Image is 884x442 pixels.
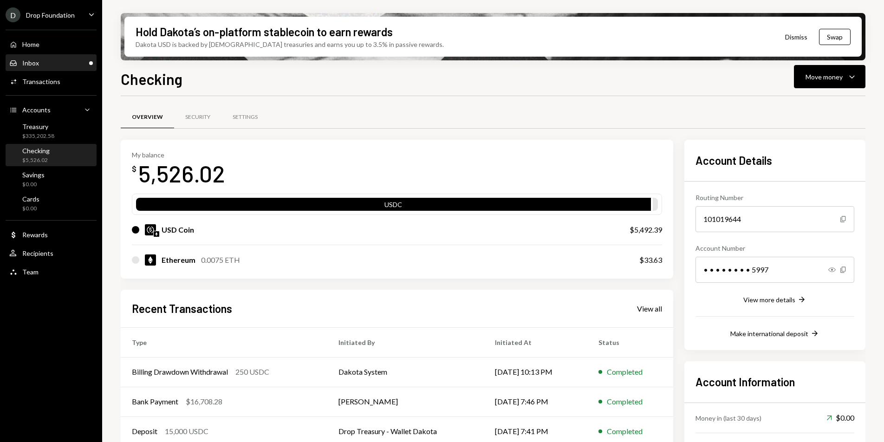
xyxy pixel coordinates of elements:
[121,327,327,357] th: Type
[730,330,808,338] div: Make international deposit
[327,357,484,387] td: Dakota System
[607,426,643,437] div: Completed
[587,327,673,357] th: Status
[695,206,854,232] div: 101019644
[6,36,97,52] a: Home
[6,73,97,90] a: Transactions
[773,26,819,48] button: Dismiss
[154,231,159,237] img: ethereum-mainnet
[6,168,97,190] a: Savings$0.00
[132,366,228,377] div: Billing Drawdown Withdrawal
[22,231,48,239] div: Rewards
[22,106,51,114] div: Accounts
[121,105,174,129] a: Overview
[6,245,97,261] a: Recipients
[136,200,651,213] div: USDC
[695,193,854,202] div: Routing Number
[22,147,50,155] div: Checking
[22,156,50,164] div: $5,526.02
[6,7,20,22] div: D
[136,39,444,49] div: Dakota USD is backed by [DEMOGRAPHIC_DATA] treasuries and earns you up to 3.5% in passive rewards.
[484,387,587,416] td: [DATE] 7:46 PM
[185,113,210,121] div: Security
[327,387,484,416] td: [PERSON_NAME]
[162,254,195,266] div: Ethereum
[607,396,643,407] div: Completed
[6,54,97,71] a: Inbox
[132,426,157,437] div: Deposit
[6,120,97,142] a: Treasury$335,202.58
[695,243,854,253] div: Account Number
[639,254,662,266] div: $33.63
[132,113,163,121] div: Overview
[6,226,97,243] a: Rewards
[743,296,795,304] div: View more details
[26,11,75,19] div: Drop Foundation
[806,72,843,82] div: Move money
[22,132,54,140] div: $335,202.58
[221,105,269,129] a: Settings
[22,195,39,203] div: Cards
[22,171,45,179] div: Savings
[607,366,643,377] div: Completed
[6,101,97,118] a: Accounts
[6,192,97,214] a: Cards$0.00
[637,304,662,313] div: View all
[730,329,819,339] button: Make international deposit
[695,153,854,168] h2: Account Details
[201,254,240,266] div: 0.0075 ETH
[743,295,806,305] button: View more details
[233,113,258,121] div: Settings
[630,224,662,235] div: $5,492.39
[162,224,194,235] div: USD Coin
[826,412,854,423] div: $0.00
[145,224,156,235] img: USDC
[22,59,39,67] div: Inbox
[819,29,851,45] button: Swap
[6,144,97,166] a: Checking$5,526.02
[145,254,156,266] img: ETH
[165,426,208,437] div: 15,000 USDC
[22,268,39,276] div: Team
[484,327,587,357] th: Initiated At
[6,263,97,280] a: Team
[484,357,587,387] td: [DATE] 10:13 PM
[695,413,761,423] div: Money in (last 30 days)
[695,257,854,283] div: • • • • • • • • 5997
[235,366,269,377] div: 250 USDC
[132,164,136,174] div: $
[327,327,484,357] th: Initiated By
[174,105,221,129] a: Security
[186,396,222,407] div: $16,708.28
[794,65,865,88] button: Move money
[132,396,178,407] div: Bank Payment
[132,301,232,316] h2: Recent Transactions
[121,70,182,88] h1: Checking
[22,123,54,130] div: Treasury
[695,374,854,390] h2: Account Information
[637,303,662,313] a: View all
[132,151,225,159] div: My balance
[138,159,225,188] div: 5,526.02
[22,78,60,85] div: Transactions
[22,40,39,48] div: Home
[136,24,393,39] div: Hold Dakota’s on-platform stablecoin to earn rewards
[22,249,53,257] div: Recipients
[22,181,45,188] div: $0.00
[22,205,39,213] div: $0.00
